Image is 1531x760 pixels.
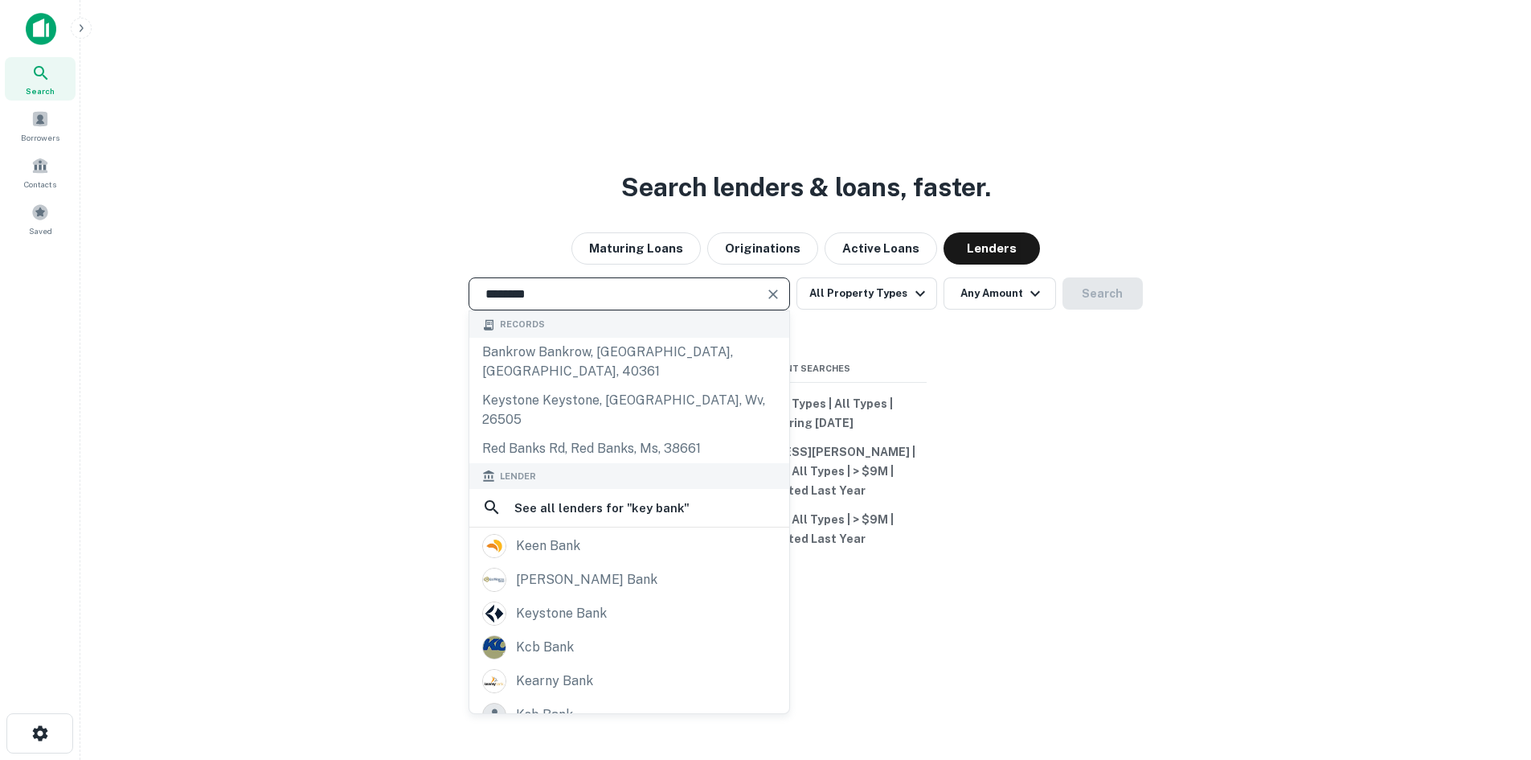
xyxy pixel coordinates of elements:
[621,168,991,207] h3: Search lenders & loans, faster.
[1451,631,1531,709] iframe: Chat Widget
[796,277,936,310] button: All Property Types
[762,283,784,306] button: Clear
[5,57,76,101] a: Search
[469,338,789,386] div: bankrow bankrow, [GEOGRAPHIC_DATA], [GEOGRAPHIC_DATA], 40361
[469,597,789,631] a: keystone bank
[5,197,76,240] a: Saved
[707,232,818,265] button: Originations
[469,529,789,563] a: keen bank
[483,670,506,692] img: picture
[21,131,59,144] span: Borrowers
[469,698,789,732] a: ksb bank
[944,232,1040,265] button: Lenders
[26,84,55,97] span: Search
[516,568,657,592] div: [PERSON_NAME] bank
[516,669,593,693] div: kearny bank
[469,386,789,434] div: keystone keystone, [GEOGRAPHIC_DATA], wv, 26505
[26,13,56,45] img: capitalize-icon.png
[686,389,927,438] button: All Property Types | All Types | Maturing [DATE]
[469,664,789,698] a: kearny bank
[944,277,1056,310] button: Any Amount
[686,438,927,505] button: [STREET_ADDRESS][PERSON_NAME] | Multifamily | All Types | > $9M | Originated Last Year
[5,104,76,147] a: Borrowers
[500,318,545,331] span: Records
[29,224,52,237] span: Saved
[469,631,789,664] a: kcb bank
[516,635,574,659] div: kcb bank
[686,362,927,376] span: Recent Searches
[516,534,580,558] div: keen bank
[686,505,927,553] button: Multifamily | All Types | > $9M | Originated Last Year
[5,150,76,194] a: Contacts
[516,602,607,626] div: keystone bank
[500,470,536,483] span: Lender
[469,563,789,597] a: [PERSON_NAME] bank
[516,703,573,727] div: ksb bank
[825,232,937,265] button: Active Loans
[514,499,690,518] h6: See all lenders for " key bank "
[571,232,701,265] button: Maturing Loans
[483,636,506,659] img: picture
[483,535,506,557] img: picture
[483,569,506,591] img: keyworthbank.com.png
[483,602,506,625] img: picture
[469,434,789,463] div: red banks rd, red banks, ms, 38661
[24,178,56,191] span: Contacts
